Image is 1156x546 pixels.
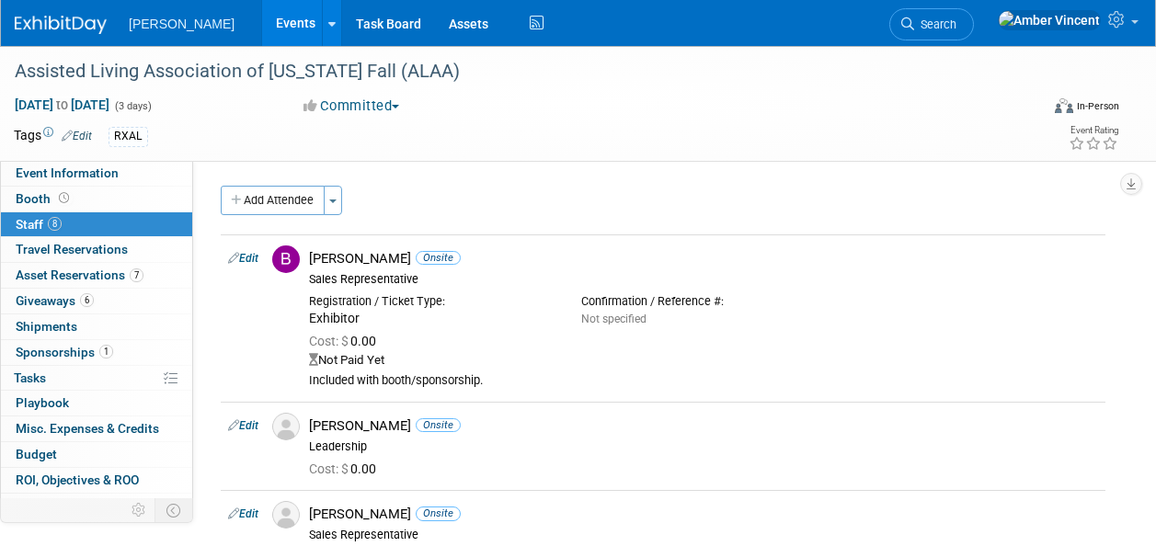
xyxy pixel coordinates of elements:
img: Format-Inperson.png [1055,98,1073,113]
div: Registration / Ticket Type: [309,294,554,309]
span: Budget [16,447,57,461]
div: RXAL [109,127,148,146]
a: Edit [228,507,258,520]
span: Onsite [416,251,461,265]
div: Sales Representative [309,272,1098,287]
a: Tasks [1,366,192,391]
a: Staff8 [1,212,192,237]
div: [PERSON_NAME] [309,417,1098,435]
span: [DATE] [DATE] [14,97,110,113]
a: Shipments [1,314,192,339]
button: Add Attendee [221,186,325,215]
span: 0.00 [309,334,383,348]
div: Exhibitor [309,311,554,327]
td: Toggle Event Tabs [155,498,193,522]
a: Asset Reservations7 [1,263,192,288]
div: In-Person [1076,99,1119,113]
span: 1 [99,345,113,358]
span: Tasks [14,370,46,385]
span: 6 [80,293,94,307]
a: Sponsorships1 [1,340,192,365]
a: Attachments1 [1,494,192,518]
span: Sponsorships [16,345,113,359]
span: Onsite [416,418,461,432]
span: 7 [130,268,143,282]
img: B.jpg [272,245,300,273]
span: Staff [16,217,62,232]
button: Committed [297,97,406,116]
a: Misc. Expenses & Credits [1,416,192,441]
span: Giveaways [16,293,94,308]
img: Associate-Profile-5.png [272,413,300,440]
a: Edit [228,252,258,265]
span: Misc. Expenses & Credits [16,421,159,436]
span: Travel Reservations [16,242,128,256]
span: Not specified [581,313,647,325]
div: Assisted Living Association of [US_STATE] Fall (ALAA) [8,55,1024,88]
div: Included with booth/sponsorship. [309,373,1098,389]
div: Leadership [309,439,1098,454]
span: Booth [16,191,73,206]
span: Search [914,17,956,31]
span: 1 [94,498,108,512]
a: Event Information [1,161,192,186]
span: Attachments [16,498,108,513]
span: 8 [48,217,62,231]
span: Shipments [16,319,77,334]
a: Playbook [1,391,192,415]
span: Cost: $ [309,461,350,476]
span: Event Information [16,165,119,180]
div: [PERSON_NAME] [309,250,1098,267]
a: Edit [62,130,92,142]
span: Onsite [416,506,461,520]
div: [PERSON_NAME] [309,506,1098,523]
a: ROI, Objectives & ROO [1,468,192,493]
span: ROI, Objectives & ROO [16,472,139,487]
a: Budget [1,442,192,467]
td: Personalize Event Tab Strip [123,498,155,522]
a: Edit [228,419,258,432]
div: Event Format [958,96,1119,123]
img: Associate-Profile-5.png [272,501,300,529]
span: 0.00 [309,461,383,476]
td: Tags [14,126,92,147]
span: to [53,97,71,112]
span: [PERSON_NAME] [129,17,235,31]
div: Not Paid Yet [309,353,1098,369]
span: (3 days) [113,100,152,112]
span: Asset Reservations [16,267,143,282]
span: Cost: $ [309,334,350,348]
div: Event Rating [1069,126,1118,135]
div: Confirmation / Reference #: [581,294,826,309]
img: ExhibitDay [15,16,107,34]
a: Giveaways6 [1,289,192,313]
a: Search [889,8,974,40]
span: Playbook [16,395,69,410]
a: Booth [1,187,192,211]
img: Amber Vincent [998,10,1101,30]
div: Sales Representative [309,528,1098,542]
span: Booth not reserved yet [55,191,73,205]
a: Travel Reservations [1,237,192,262]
